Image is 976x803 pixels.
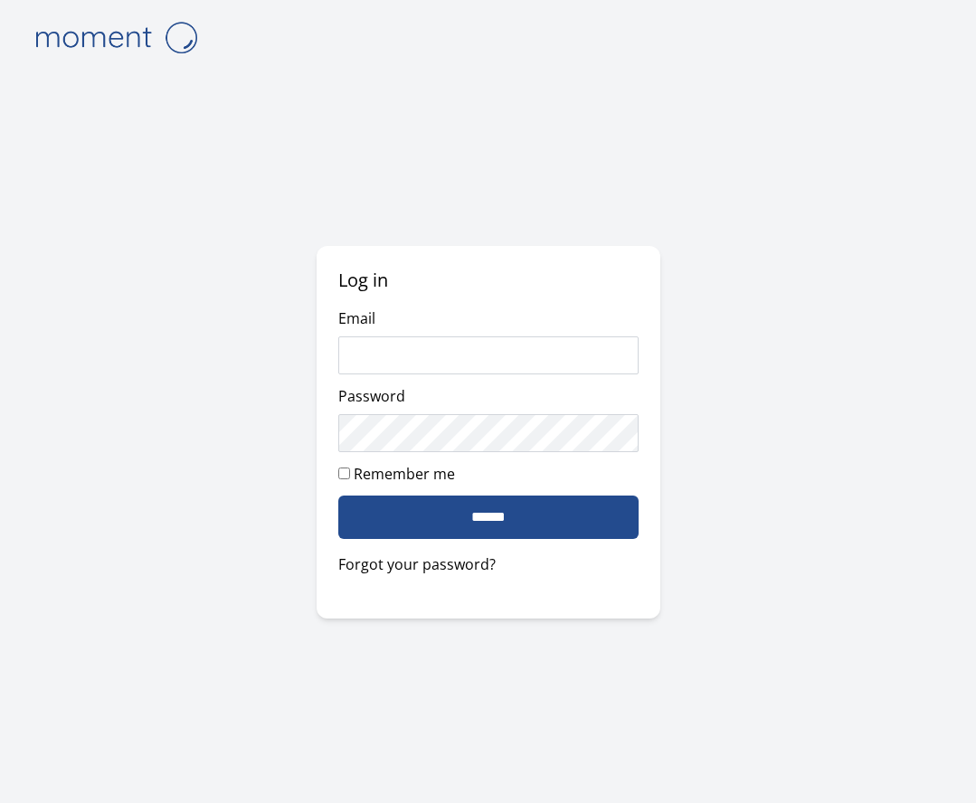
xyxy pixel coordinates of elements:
label: Email [338,308,375,328]
label: Password [338,386,405,406]
h2: Log in [338,268,639,293]
label: Remember me [354,464,455,484]
a: Forgot your password? [338,553,639,575]
img: logo-4e3dc11c47720685a147b03b5a06dd966a58ff35d612b21f08c02c0306f2b779.png [25,14,206,61]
